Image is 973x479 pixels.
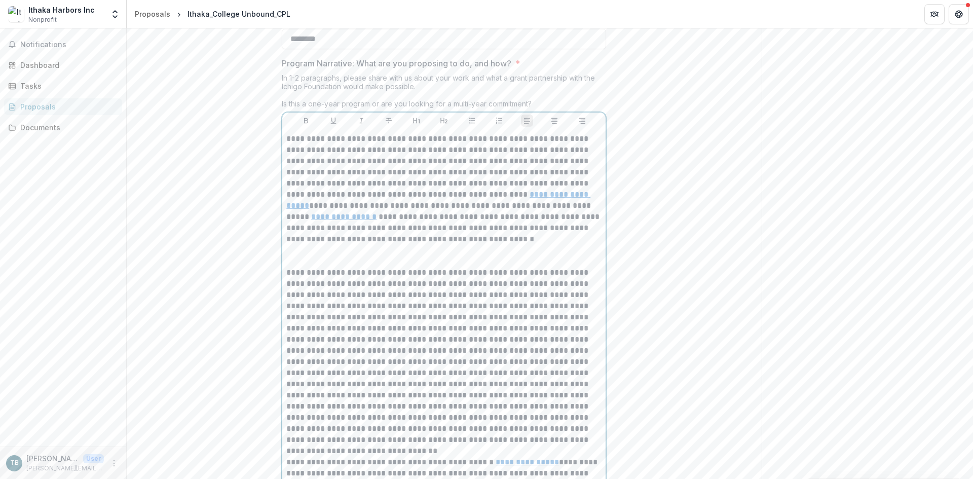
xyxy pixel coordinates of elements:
button: Get Help [949,4,969,24]
a: Tasks [4,78,122,94]
button: Align Left [521,115,533,127]
button: Heading 1 [410,115,423,127]
div: Ithaka Harbors Inc [28,5,95,15]
p: User [83,454,104,463]
div: Proposals [20,101,114,112]
button: Heading 2 [438,115,450,127]
button: Open entity switcher [108,4,122,24]
p: Program Narrative: What are you proposing to do, and how? [282,57,511,69]
button: Ordered List [493,115,505,127]
div: Tommaso Bardelli [10,460,19,466]
span: Notifications [20,41,118,49]
div: In 1-2 paragraphs, please share with us about your work and what a grant partnership with the Ich... [282,73,606,112]
button: Strike [383,115,395,127]
button: Align Right [576,115,588,127]
a: Documents [4,119,122,136]
button: Bold [300,115,312,127]
button: Bullet List [466,115,478,127]
button: More [108,457,120,469]
button: Underline [327,115,340,127]
p: [PERSON_NAME] [26,453,79,464]
a: Proposals [131,7,174,21]
div: Proposals [135,9,170,19]
button: Align Center [548,115,560,127]
span: Nonprofit [28,15,57,24]
div: Ithaka_College Unbound_CPL [188,9,290,19]
img: Ithaka Harbors Inc [8,6,24,22]
p: [PERSON_NAME][EMAIL_ADDRESS][DOMAIN_NAME] [26,464,104,473]
button: Italicize [355,115,367,127]
div: Tasks [20,81,114,91]
button: Partners [924,4,945,24]
div: Dashboard [20,60,114,70]
div: Documents [20,122,114,133]
a: Proposals [4,98,122,115]
nav: breadcrumb [131,7,294,21]
a: Dashboard [4,57,122,73]
button: Notifications [4,36,122,53]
